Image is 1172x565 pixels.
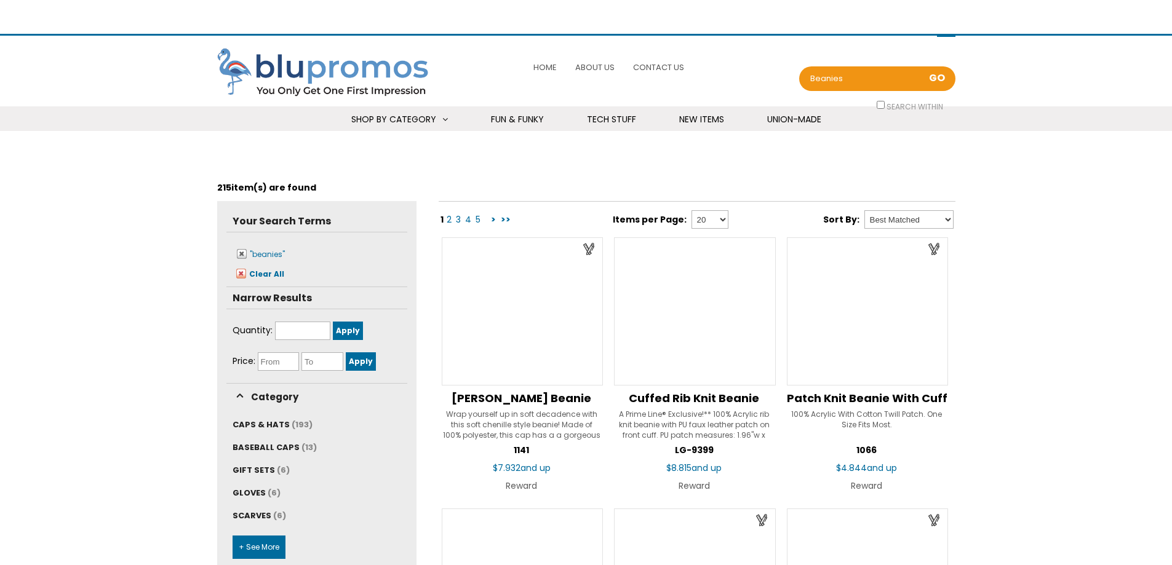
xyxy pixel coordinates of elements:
[233,247,285,261] a: "beanies"
[664,106,739,133] a: New Items
[614,392,775,405] a: Cuffed Rib Knit Beanie
[233,487,281,499] a: GLOVES (6)
[346,352,376,371] input: Apply
[856,444,877,456] span: 1066
[249,389,301,405] span: Category
[666,462,722,474] span: $8.815
[787,237,949,385] img: Patch Knit Beanie With Cuff
[572,106,652,133] a: Tech Stuff
[452,390,591,406] span: Chic Chenille Beanie
[233,324,273,336] span: Quantity
[587,113,636,125] span: Tech Stuff
[351,113,436,125] span: Shop By Category
[292,419,313,430] span: (193)
[767,113,821,125] span: Union-Made
[580,240,599,257] a: Create Virtual Sample
[787,392,947,405] a: Patch Knit Beanie With Cuff
[233,487,266,499] span: GLOVES
[226,210,407,232] h5: Your Search Terms
[268,487,281,499] span: (6)
[692,462,722,474] span: and up
[787,390,947,406] span: Patch Knit Beanie With Cuff
[442,237,604,385] img: Chic Chenille Beanie
[233,355,255,367] span: Price
[533,61,557,73] span: Home
[233,441,317,453] a: BASEBALL CAPS (13)
[249,269,284,279] span: Clear All
[787,409,947,440] div: 100% Acrylic With Cotton Twill Patch. One Size Fits Most.
[836,462,897,474] span: $4.844
[613,213,689,226] label: Items per Page:
[925,512,944,528] a: Create Virtual Sample
[614,237,776,385] img: Cuffed Rib Knit Beanie
[233,510,271,521] span: SCARVES
[630,54,687,81] a: Contact Us
[464,213,472,226] a: 4
[336,106,463,133] a: Shop By Category
[490,213,497,226] a: >
[575,61,615,73] span: About Us
[333,322,363,340] input: Apply
[476,106,559,133] a: Fun & Funky
[614,409,775,440] div: A Prime Line® Exclusive!** 100% Acrylic rib knit beanie with PU faux leather patch on front cuff....
[217,181,231,194] span: 215
[258,352,300,371] input: From
[455,213,462,226] a: 3
[753,512,771,528] a: Create Virtual Sample
[440,213,444,226] span: 1
[233,390,301,403] a: Category
[752,106,837,133] a: Union-Made
[925,240,944,257] a: Create Virtual Sample
[679,113,724,125] span: New Items
[572,54,618,81] a: About Us
[633,61,684,73] span: Contact Us
[867,462,897,474] span: and up
[226,287,407,309] h5: Narrow Results
[233,419,313,430] a: CAPS & HATS (193)
[233,267,284,280] a: Clear All
[273,510,286,521] span: (6)
[491,113,544,125] span: Fun & Funky
[233,464,275,476] span: GIFT SETS
[301,441,317,453] span: (13)
[217,174,955,201] div: item(s) are found
[787,477,947,494] div: Reward
[823,213,862,226] label: Sort By:
[474,213,482,226] a: 5
[514,444,529,456] span: 1141
[442,409,602,440] div: Wrap yourself up in soft decadence with this soft chenille style beanie! Made of 100% polyester, ...
[520,462,551,474] span: and up
[675,444,714,456] span: LG-9399
[233,535,285,559] a: + See More
[277,464,290,476] span: (6)
[614,477,775,494] div: Reward
[233,510,286,521] a: SCARVES (6)
[500,213,512,226] a: >>
[442,392,602,405] a: [PERSON_NAME] Beanie
[530,54,560,81] a: Home
[233,464,290,476] a: GIFT SETS (6)
[217,48,439,98] img: Blupromos LLC's Logo
[493,462,551,474] span: $7.932
[629,390,759,406] span: Cuffed Rib Knit Beanie
[301,352,343,371] input: To
[442,477,602,494] div: Reward
[445,213,453,226] a: 2
[233,419,290,430] span: CAPS & HATS
[233,441,300,453] span: BASEBALL CAPS
[250,249,285,259] span: "beanies"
